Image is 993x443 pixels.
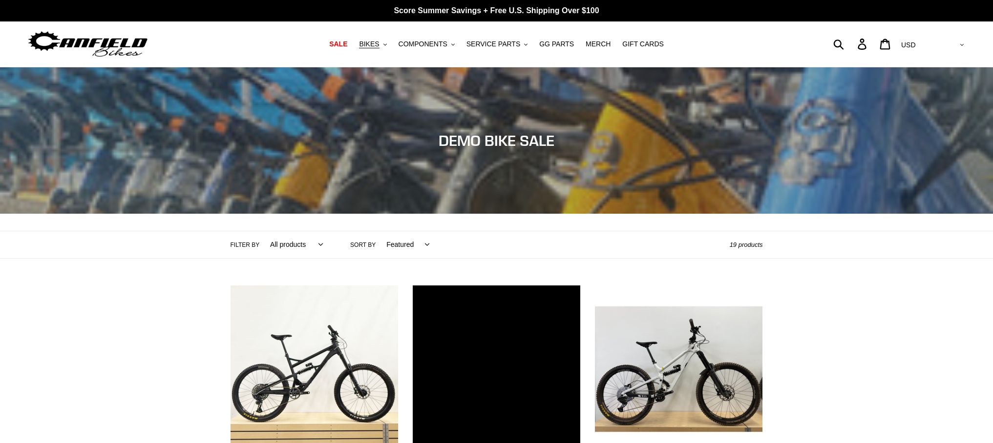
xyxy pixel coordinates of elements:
[581,38,615,51] a: MERCH
[27,29,149,60] img: Canfield Bikes
[617,38,669,51] a: GIFT CARDS
[466,40,520,48] span: SERVICE PARTS
[622,40,664,48] span: GIFT CARDS
[586,40,611,48] span: MERCH
[329,40,347,48] span: SALE
[730,241,763,248] span: 19 products
[231,241,260,249] label: Filter by
[350,241,376,249] label: Sort by
[534,38,579,51] a: GG PARTS
[359,40,379,48] span: BIKES
[462,38,532,51] button: SERVICE PARTS
[399,40,447,48] span: COMPONENTS
[354,38,391,51] button: BIKES
[324,38,352,51] a: SALE
[839,33,864,55] input: Search
[394,38,460,51] button: COMPONENTS
[539,40,574,48] span: GG PARTS
[439,132,554,149] span: DEMO BIKE SALE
